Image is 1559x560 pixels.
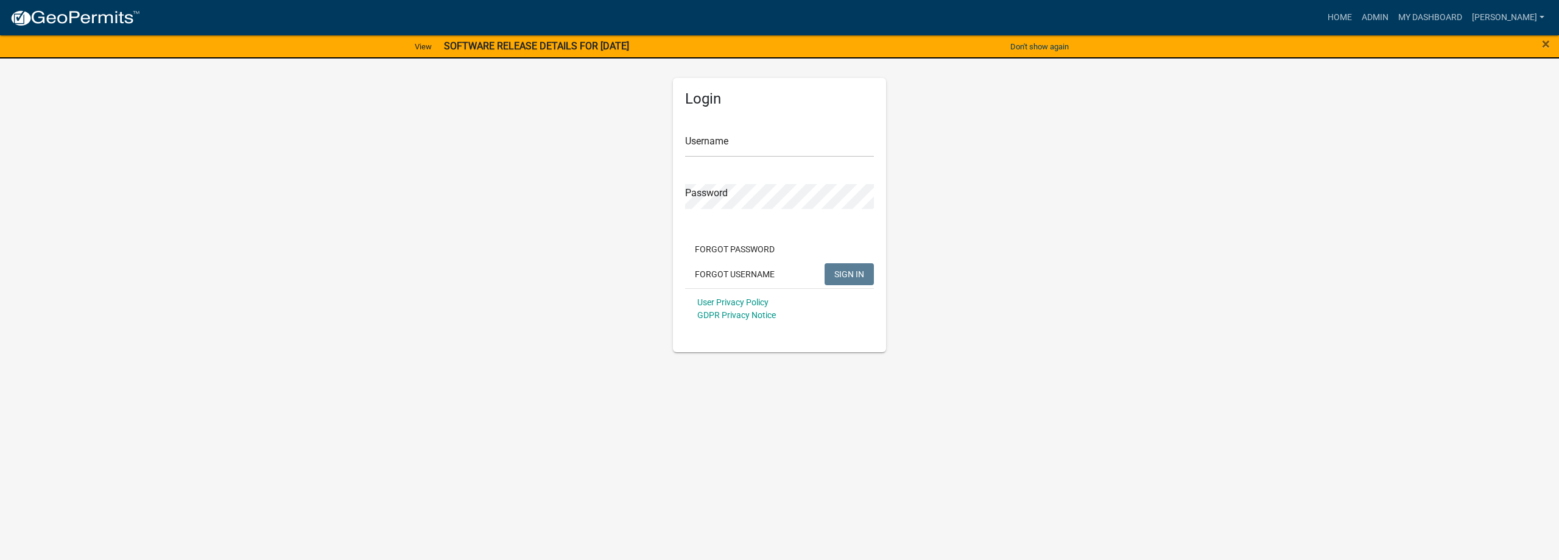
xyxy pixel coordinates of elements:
[825,263,874,285] button: SIGN IN
[1542,37,1550,51] button: Close
[685,90,874,108] h5: Login
[1467,6,1549,29] a: [PERSON_NAME]
[685,238,784,260] button: Forgot Password
[444,40,629,52] strong: SOFTWARE RELEASE DETAILS FOR [DATE]
[1323,6,1357,29] a: Home
[1005,37,1074,57] button: Don't show again
[1393,6,1467,29] a: My Dashboard
[697,310,776,320] a: GDPR Privacy Notice
[685,263,784,285] button: Forgot Username
[1542,35,1550,52] span: ×
[1357,6,1393,29] a: Admin
[410,37,437,57] a: View
[834,269,864,278] span: SIGN IN
[697,297,769,307] a: User Privacy Policy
